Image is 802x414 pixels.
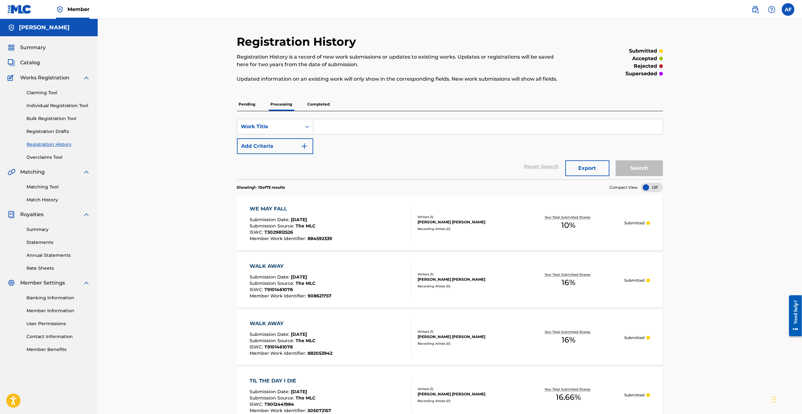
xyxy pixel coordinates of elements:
a: WALK AWAYSubmission Date:[DATE]Submission Source:The MLCISWC:T9101461078Member Work Identifier:90... [237,253,663,308]
div: User Menu [782,3,794,16]
a: Claiming Tool [26,89,90,96]
span: 908621757 [308,293,332,299]
img: Accounts [8,24,15,32]
img: Royalties [8,211,15,218]
div: Recording Artists ( 0 ) [418,227,513,231]
a: Match History [26,197,90,203]
p: Updated information on an existing work will only show in the corresponding fields. New work subm... [237,75,565,83]
a: User Permissions [26,320,90,327]
div: WE MAY FALL [250,205,332,213]
p: Submitted [624,278,644,283]
span: Summary [20,44,46,51]
a: Rate Sheets [26,265,90,272]
p: Showing 1 - 10 of 73 results [237,185,285,190]
div: Recording Artists ( 0 ) [418,284,513,289]
p: Your Total Submitted Shares: [545,330,592,334]
div: TIL THE DAY I DIE [250,377,331,385]
img: MLC Logo [8,5,32,14]
span: Submission Date : [250,217,291,222]
div: [PERSON_NAME] [PERSON_NAME] [418,391,513,397]
span: The MLC [296,280,315,286]
div: [PERSON_NAME] [PERSON_NAME] [418,334,513,340]
a: Contact Information [26,333,90,340]
span: Member [67,6,89,13]
div: Writers ( 1 ) [418,329,513,334]
div: WALK AWAY [250,262,332,270]
p: Submitted [624,392,644,398]
div: Drag [772,390,776,409]
p: superseded [626,70,657,78]
span: The MLC [296,223,315,229]
img: 9d2ae6d4665cec9f34b9.svg [301,142,308,150]
p: submitted [629,47,657,55]
span: Member Settings [20,279,65,287]
form: Search Form [237,119,663,179]
a: CatalogCatalog [8,59,40,66]
span: Member Work Identifier : [250,408,308,413]
span: Submission Source : [250,223,296,229]
span: T9101461078 [264,344,293,350]
div: Writers ( 1 ) [418,387,513,391]
h5: Austin C Farmer [19,24,70,31]
span: Submission Date : [250,389,291,394]
p: Completed [306,98,332,111]
div: [PERSON_NAME] [PERSON_NAME] [418,277,513,282]
img: Summary [8,44,15,51]
img: Member Settings [8,279,15,287]
a: Public Search [749,3,762,16]
span: 882053942 [308,350,332,356]
span: ISWC : [250,344,264,350]
p: Your Total Submitted Shares: [545,272,592,277]
div: Recording Artists ( 0 ) [418,341,513,346]
span: [DATE] [291,217,307,222]
iframe: Chat Widget [770,384,802,414]
span: Submission Date : [250,274,291,280]
img: expand [83,74,90,82]
img: search [752,6,759,13]
p: Submitted [624,220,644,226]
p: Your Total Submitted Shares: [545,387,592,392]
span: Submission Source : [250,395,296,401]
span: 16.66 % [556,392,581,403]
a: Registration History [26,141,90,148]
span: Catalog [20,59,40,66]
img: expand [83,168,90,176]
p: Submitted [624,335,644,341]
span: The MLC [296,338,315,343]
span: 884592339 [308,236,332,241]
a: Member Benefits [26,346,90,353]
span: The MLC [296,395,315,401]
p: Processing [269,98,294,111]
button: Add Criteria [237,138,313,154]
span: Member Work Identifier : [250,350,308,356]
a: SummarySummary [8,44,46,51]
a: Registration Drafts [26,128,90,135]
img: expand [83,211,90,218]
p: Your Total Submitted Shares: [545,215,592,220]
img: expand [83,279,90,287]
span: 505072157 [308,408,331,413]
a: Individual Registration Tool [26,102,90,109]
span: T9101461078 [264,287,293,292]
span: [DATE] [291,389,307,394]
a: Overclaims Tool [26,154,90,161]
a: WE MAY FALLSubmission Date:[DATE]Submission Source:The MLCISWC:T3029812526Member Work Identifier:... [237,195,663,250]
span: Submission Source : [250,280,296,286]
a: Summary [26,226,90,233]
span: Submission Source : [250,338,296,343]
p: accepted [632,55,657,62]
a: Matching Tool [26,184,90,190]
a: Statements [26,239,90,246]
img: Catalog [8,59,15,66]
div: WALK AWAY [250,320,332,327]
span: T9012441984 [264,401,294,407]
iframe: Resource Center [784,290,802,341]
button: Export [565,160,609,176]
span: T3029812526 [264,229,293,235]
p: Registration History is a record of new work submissions or updates to existing works. Updates or... [237,53,565,68]
div: [PERSON_NAME] [PERSON_NAME] [418,219,513,225]
span: ISWC : [250,287,264,292]
span: Submission Date : [250,331,291,337]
